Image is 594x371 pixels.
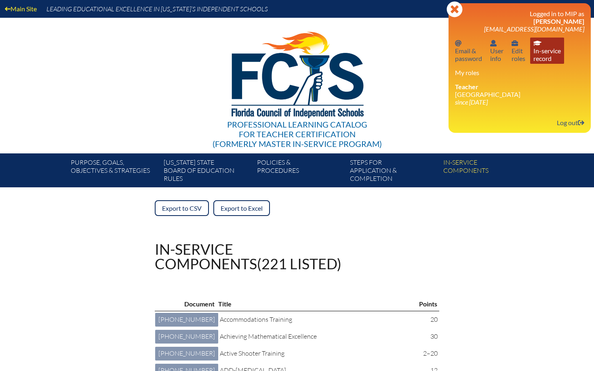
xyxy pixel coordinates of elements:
a: [PHONE_NUMBER] [155,347,218,361]
span: Teacher [455,83,478,90]
span: for Teacher Certification [239,129,356,139]
img: FCISlogo221.eps [214,18,381,128]
svg: User info [490,40,497,46]
p: Document [157,299,215,309]
a: In-service recordIn-servicerecord [530,38,564,64]
a: Log outLog out [554,117,588,128]
a: Export to CSV [155,200,209,216]
svg: User info [512,40,518,46]
svg: Email password [455,40,461,46]
i: since [DATE] [455,98,488,106]
p: 20 [421,314,438,325]
li: [GEOGRAPHIC_DATA] [455,83,584,106]
div: Professional Learning Catalog (formerly Master In-service Program) [213,119,382,149]
a: [US_STATE] StateBoard of Education rules [160,157,253,187]
p: Title [218,299,411,309]
p: 2–20 [421,348,438,359]
p: Points [419,299,437,309]
p: Active Shooter Training [220,348,414,359]
h3: Logged in to MIP as [455,10,584,33]
a: Policies &Procedures [254,157,347,187]
a: [PHONE_NUMBER] [155,330,218,344]
a: Steps forapplication & completion [347,157,440,187]
svg: Close [447,1,463,17]
span: [EMAIL_ADDRESS][DOMAIN_NAME] [484,25,584,33]
a: Email passwordEmail &password [452,38,485,64]
p: Achieving Mathematical Excellence [220,331,414,342]
h1: In-service components (221 listed) [155,242,341,271]
a: Professional Learning Catalog for Teacher Certification(formerly Master In-service Program) [209,16,385,150]
svg: In-service record [533,40,541,46]
svg: Log out [578,119,584,126]
p: Accommodations Training [220,314,414,325]
a: Purpose, goals,objectives & strategies [67,157,160,187]
a: [PHONE_NUMBER] [155,313,218,327]
a: User infoEditroles [508,38,529,64]
a: In-servicecomponents [440,157,533,187]
a: User infoUserinfo [487,38,507,64]
p: 30 [421,331,438,342]
h3: My roles [455,69,584,76]
a: Export to Excel [213,200,270,216]
a: Main Site [2,3,40,14]
span: [PERSON_NAME] [533,17,584,25]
